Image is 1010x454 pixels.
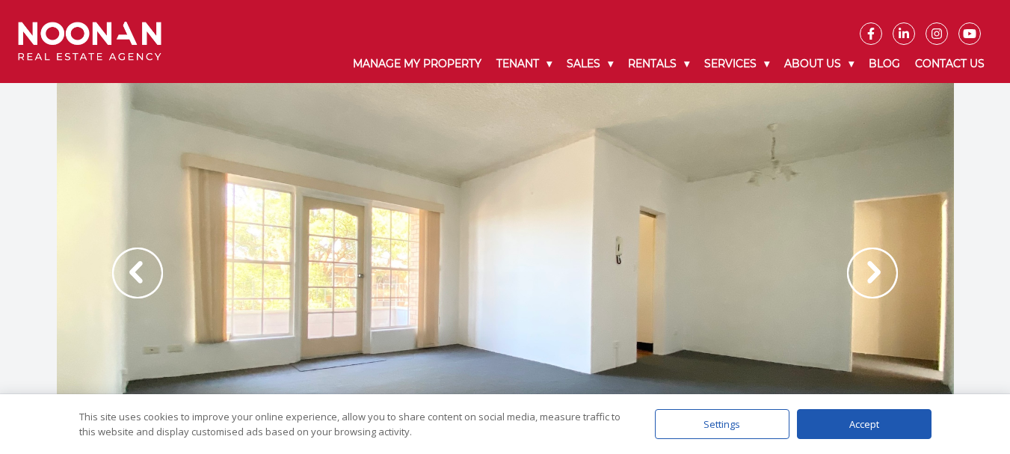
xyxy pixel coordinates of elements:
div: Settings [655,409,789,439]
a: About Us [777,45,861,83]
div: This site uses cookies to improve your online experience, allow you to share content on social me... [79,409,625,439]
a: Blog [861,45,908,83]
a: Services [697,45,777,83]
a: Contact Us [908,45,992,83]
a: Tenant [489,45,559,83]
img: Arrow slider [112,248,163,298]
img: Noonan Real Estate Agency [18,22,161,61]
a: Manage My Property [345,45,489,83]
div: Accept [797,409,932,439]
a: Rentals [621,45,697,83]
img: Arrow slider [847,248,898,298]
a: Sales [559,45,621,83]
